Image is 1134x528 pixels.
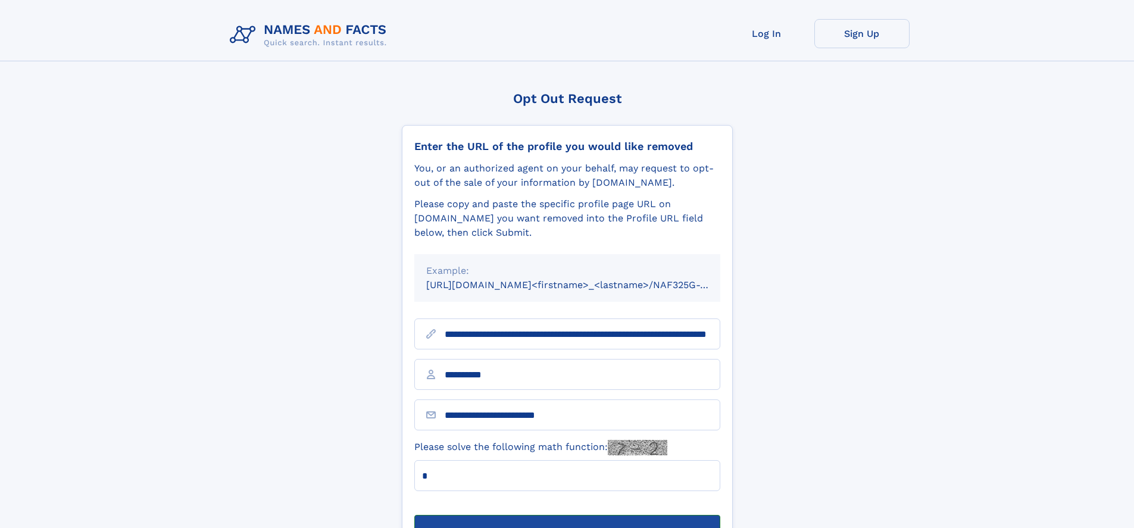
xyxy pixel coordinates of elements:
[719,19,814,48] a: Log In
[414,440,667,455] label: Please solve the following math function:
[426,264,708,278] div: Example:
[414,140,720,153] div: Enter the URL of the profile you would like removed
[225,19,396,51] img: Logo Names and Facts
[426,279,743,290] small: [URL][DOMAIN_NAME]<firstname>_<lastname>/NAF325G-xxxxxxxx
[814,19,910,48] a: Sign Up
[414,197,720,240] div: Please copy and paste the specific profile page URL on [DOMAIN_NAME] you want removed into the Pr...
[402,91,733,106] div: Opt Out Request
[414,161,720,190] div: You, or an authorized agent on your behalf, may request to opt-out of the sale of your informatio...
